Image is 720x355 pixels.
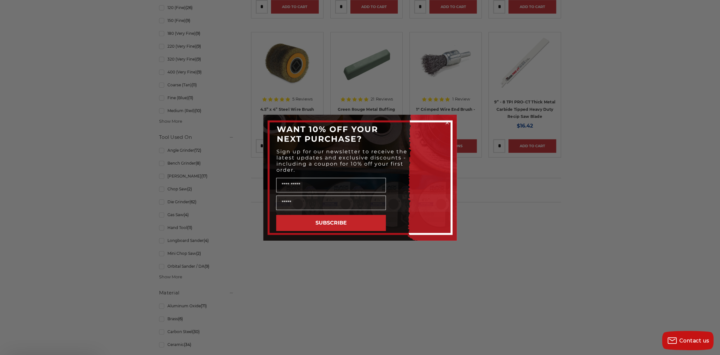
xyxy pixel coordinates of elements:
span: WANT 10% OFF YOUR NEXT PURCHASE? [277,124,378,144]
button: Contact us [662,331,714,350]
span: Contact us [679,338,709,344]
input: Email [276,196,386,210]
span: Sign up for our newsletter to receive the latest updates and exclusive discounts - including a co... [276,149,407,173]
button: SUBSCRIBE [276,215,386,231]
button: Close dialog [444,120,450,126]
